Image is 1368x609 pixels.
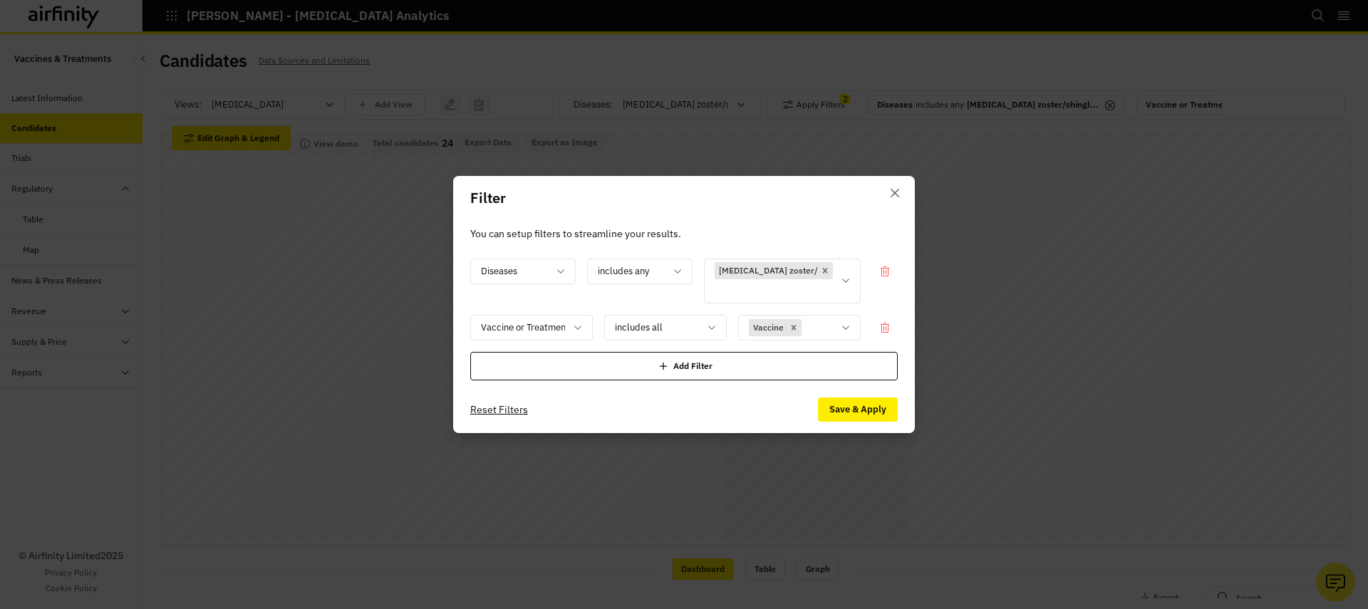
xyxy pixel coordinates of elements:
[470,226,898,241] p: You can setup filters to streamline your results.
[470,398,528,421] button: Reset Filters
[883,182,906,204] button: Close
[453,176,915,220] header: Filter
[719,264,850,277] p: [MEDICAL_DATA] zoster/shingles
[753,321,784,334] p: Vaccine
[470,352,898,380] div: Add Filter
[786,319,802,336] div: Remove [object Object]
[817,262,833,279] div: Remove [object Object]
[818,397,898,422] button: Save & Apply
